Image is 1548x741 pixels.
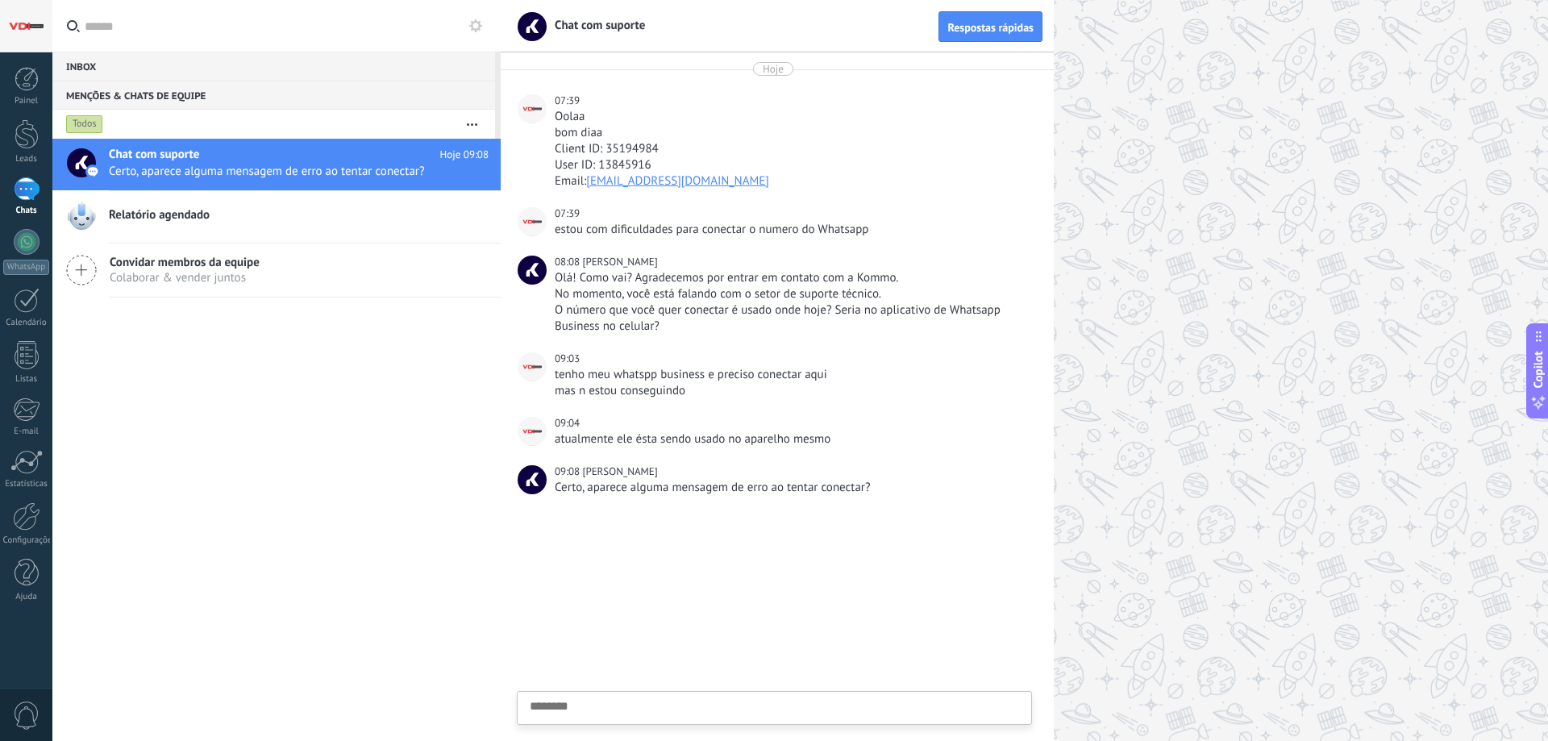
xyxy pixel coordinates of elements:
div: No momento, você está falando com o setor de suporte técnico. [555,286,1029,302]
div: User ID: 13845916 [555,157,1029,173]
span: VDI Company [518,352,547,381]
div: Painel [3,96,50,106]
span: Copilot [1530,351,1546,388]
div: Ajuda [3,592,50,602]
span: Jordana H [518,465,547,494]
div: atualmente ele ésta sendo usado no aparelho mesmo [555,431,1029,448]
div: Inbox [52,52,495,81]
div: 07:39 [555,206,582,222]
div: bom diaa [555,125,1029,141]
span: VDI Company [518,94,547,123]
span: Certo, aparece alguma mensagem de erro ao tentar conectar? [109,164,458,179]
span: Jordana H [582,255,657,269]
span: VDI Company [518,207,547,236]
div: 07:39 [555,93,582,109]
div: Todos [66,114,103,134]
div: Oolaa [555,109,1029,125]
span: Chat com suporte [545,18,645,33]
div: Configurações [3,535,50,546]
span: Hoje 09:08 [440,147,489,163]
div: Client ID: 35194984 [555,141,1029,157]
div: Leads [3,154,50,164]
a: [EMAIL_ADDRESS][DOMAIN_NAME] [586,173,769,189]
span: Respostas rápidas [947,22,1034,33]
div: 09:04 [555,415,582,431]
span: Jordana H [582,464,657,478]
span: Relatório agendado [109,207,210,223]
div: 09:03 [555,351,582,367]
div: Olá! Como vai? Agradecemos por entrar em contato com a Kommo. [555,270,1029,286]
div: Chats [3,206,50,216]
div: estou com dificuldades para conectar o numero do Whatsapp [555,222,1029,238]
div: Listas [3,374,50,385]
div: Hoje [763,62,784,76]
div: O número que você quer conectar é usado onde hoje? Seria no aplicativo de Whatsapp Business no ce... [555,302,1029,335]
div: Email: [555,173,1029,189]
div: Estatísticas [3,479,50,489]
button: Respostas rápidas [938,11,1042,42]
span: Colaborar & vender juntos [110,270,260,285]
button: Mais [455,110,489,139]
span: Convidar membros da equipe [110,255,260,270]
div: E-mail [3,427,50,437]
div: 08:08 [555,254,582,270]
div: WhatsApp [3,260,49,275]
span: Jordana H [518,256,547,285]
span: VDI Company [518,417,547,446]
span: Chat com suporte [109,147,199,163]
div: Calendário [3,318,50,328]
div: Certo, aparece alguma mensagem de erro ao tentar conectar? [555,480,1029,496]
div: tenho meu whatspp business e preciso conectar aqui [555,367,1029,383]
div: Menções & Chats de equipe [52,81,495,110]
a: Relatório agendado [52,191,501,243]
div: 09:08 [555,464,582,480]
a: Chat com suporte Hoje 09:08 Certo, aparece alguma mensagem de erro ao tentar conectar? [52,139,501,190]
div: mas n estou conseguindo [555,383,1029,399]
